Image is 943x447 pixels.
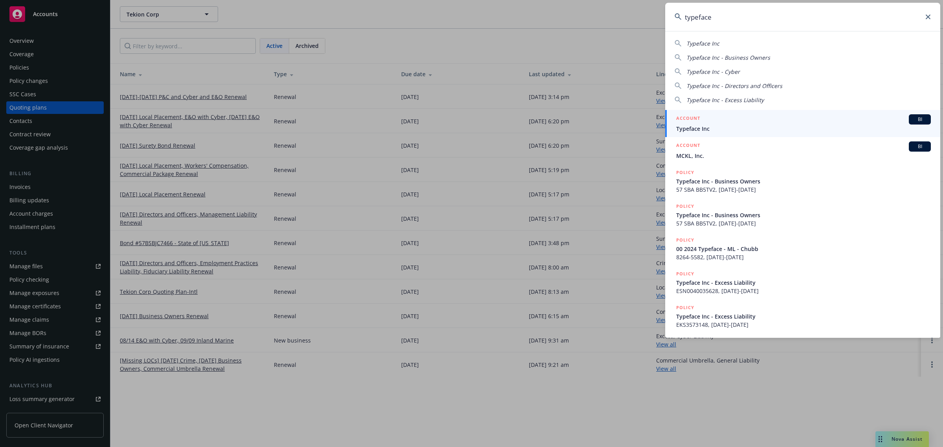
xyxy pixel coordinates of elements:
a: POLICYTypeface Inc - Excess LiabilityESN0040035628, [DATE]-[DATE] [665,266,940,299]
span: ESN0040035628, [DATE]-[DATE] [676,287,931,295]
h5: POLICY [676,304,694,311]
span: Typeface Inc - Business Owners [676,177,931,185]
h5: POLICY [676,236,694,244]
span: Typeface Inc [686,40,719,47]
a: POLICY00 2024 Typeface - ML - Chubb8264-5582, [DATE]-[DATE] [665,232,940,266]
span: EKS3573148, [DATE]-[DATE] [676,321,931,329]
a: ACCOUNTBITypeface Inc [665,110,940,137]
span: Typeface Inc - Excess Liability [676,312,931,321]
span: BI [912,143,928,150]
input: Search... [665,3,940,31]
span: 8264-5582, [DATE]-[DATE] [676,253,931,261]
h5: POLICY [676,169,694,176]
span: Typeface Inc - Excess Liability [686,96,764,104]
span: 57 SBA BB5TV2, [DATE]-[DATE] [676,219,931,227]
h5: ACCOUNT [676,141,700,151]
a: ACCOUNTBIMCKL, Inc. [665,137,940,164]
h5: ACCOUNT [676,114,700,124]
h5: POLICY [676,270,694,278]
span: Typeface Inc - Business Owners [686,54,770,61]
a: POLICYTypeface Inc - Business Owners57 SBA BB5TV2, [DATE]-[DATE] [665,198,940,232]
span: MCKL, Inc. [676,152,931,160]
span: Typeface Inc [676,125,931,133]
a: POLICYTypeface Inc - Business Owners57 SBA BB5TV2, [DATE]-[DATE] [665,164,940,198]
span: Typeface Inc - Excess Liability [676,278,931,287]
span: 57 SBA BB5TV2, [DATE]-[DATE] [676,185,931,194]
span: BI [912,116,928,123]
span: Typeface Inc - Business Owners [676,211,931,219]
span: Typeface Inc - Directors and Officers [686,82,782,90]
h5: POLICY [676,202,694,210]
span: 00 2024 Typeface - ML - Chubb [676,245,931,253]
span: Typeface Inc - Cyber [686,68,740,75]
a: POLICYTypeface Inc - Excess LiabilityEKS3573148, [DATE]-[DATE] [665,299,940,333]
